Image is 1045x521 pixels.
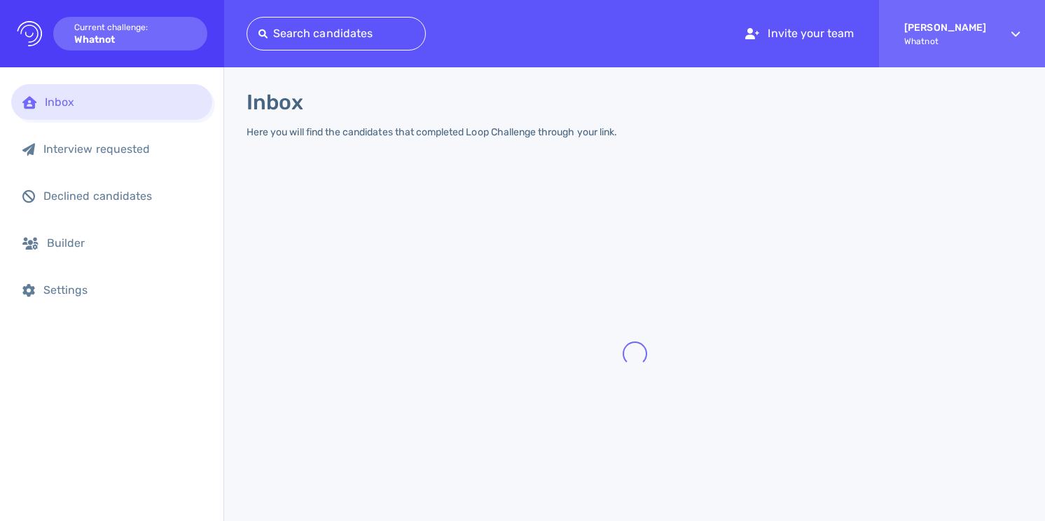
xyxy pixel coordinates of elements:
div: Interview requested [43,142,201,156]
div: Builder [47,236,201,250]
div: Inbox [45,95,201,109]
div: Here you will find the candidates that completed Loop Challenge through your link. [247,126,617,138]
span: Whatnot [904,36,986,46]
strong: [PERSON_NAME] [904,22,986,34]
div: Settings [43,283,201,297]
div: Declined candidates [43,189,201,203]
h1: Inbox [247,90,303,115]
